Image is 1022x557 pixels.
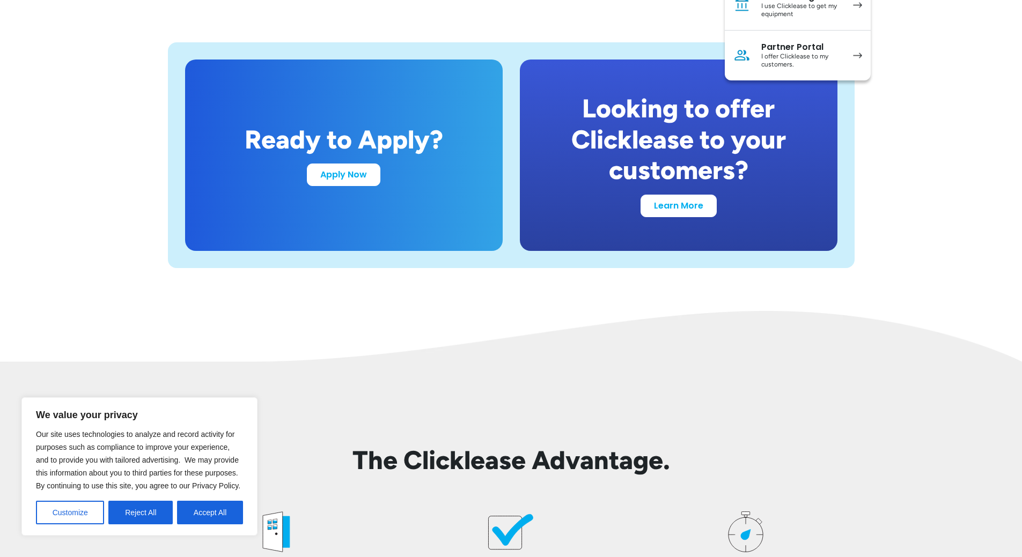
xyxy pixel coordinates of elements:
div: We value your privacy [21,397,258,536]
div: Ready to Apply? [245,124,443,155]
div: Looking to offer Clicklease to your customers? [546,93,812,186]
a: Partner PortalI offer Clicklease to my customers. [725,31,871,80]
button: Customize [36,501,104,524]
button: Accept All [177,501,243,524]
div: Partner Portal [761,42,842,53]
button: Reject All [108,501,173,524]
div: I offer Clicklease to my customers. [761,53,842,69]
img: arrow [853,53,862,58]
a: Apply Now [307,164,380,186]
p: We value your privacy [36,409,243,421]
img: arrow [853,2,862,8]
a: Learn More [641,195,717,217]
img: Person icon [733,47,751,64]
span: Our site uses technologies to analyze and record activity for purposes such as compliance to impr... [36,430,240,490]
h2: The Clicklease Advantage. [168,445,855,476]
div: I use Clicklease to get my equipment [761,2,842,19]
